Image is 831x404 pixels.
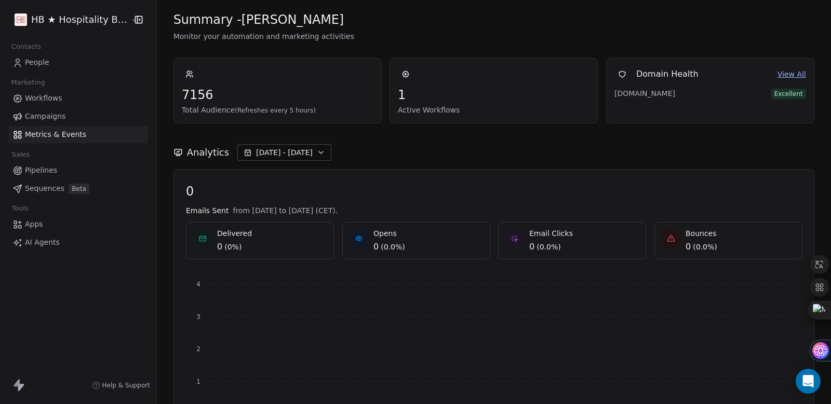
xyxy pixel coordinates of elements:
[529,228,573,239] span: Email Clicks
[685,228,717,239] span: Bounces
[31,13,128,26] span: HB ★ Hospitality Business
[217,241,222,253] span: 0
[8,108,148,125] a: Campaigns
[102,381,150,389] span: Help & Support
[398,87,589,103] span: 1
[186,184,802,199] span: 0
[187,146,229,159] span: Analytics
[8,216,148,233] a: Apps
[92,381,150,389] a: Help & Support
[69,184,89,194] span: Beta
[373,228,405,239] span: Opens
[8,90,148,107] a: Workflows
[373,241,378,253] span: 0
[25,57,49,68] span: People
[8,180,148,197] a: SequencesBeta
[8,162,148,179] a: Pipelines
[196,313,200,321] tspan: 3
[15,13,27,26] img: Senza%20titolo%20(1600%20x%20900%20px).png
[182,105,373,115] span: Total Audience
[7,39,46,54] span: Contacts
[235,107,316,114] span: (Refreshes every 5 hours)
[693,242,717,252] span: ( 0.0% )
[224,242,242,252] span: ( 0% )
[7,201,33,216] span: Tools
[685,241,690,253] span: 0
[233,205,338,216] span: from [DATE] to [DATE] (CET).
[25,93,62,104] span: Workflows
[537,242,561,252] span: ( 0.0% )
[7,75,49,90] span: Marketing
[237,144,331,161] button: [DATE] - [DATE]
[173,12,344,27] span: Summary - [PERSON_NAME]
[778,69,806,80] a: View All
[7,147,34,162] span: Sales
[196,281,200,288] tspan: 4
[25,165,57,176] span: Pipelines
[25,129,86,140] span: Metrics & Events
[380,242,405,252] span: ( 0.0% )
[8,54,148,71] a: People
[25,237,60,248] span: AI Agents
[25,111,65,122] span: Campaigns
[8,234,148,251] a: AI Agents
[186,205,229,216] span: Emails Sent
[25,219,43,230] span: Apps
[771,89,806,99] span: Excellent
[217,228,252,239] span: Delivered
[12,11,124,29] button: HB ★ Hospitality Business
[8,126,148,143] a: Metrics & Events
[256,147,313,158] span: [DATE] - [DATE]
[529,241,534,253] span: 0
[796,369,821,394] div: Open Intercom Messenger
[398,105,589,115] span: Active Workflows
[636,68,699,80] span: Domain Health
[25,183,64,194] span: Sequences
[614,88,687,99] span: [DOMAIN_NAME]
[182,87,373,103] span: 7156
[173,31,814,41] span: Monitor your automation and marketing activities
[196,345,200,353] tspan: 2
[196,378,200,385] tspan: 1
